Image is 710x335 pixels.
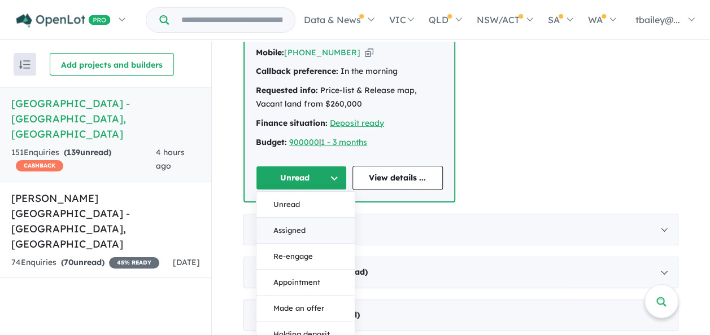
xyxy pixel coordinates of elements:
[256,136,443,149] div: |
[109,257,159,268] span: 45 % READY
[16,14,111,28] img: Openlot PRO Logo White
[256,47,284,58] strong: Mobile:
[256,166,347,190] button: Unread
[256,137,287,147] strong: Budget:
[156,147,185,171] span: 4 hours ago
[256,244,355,270] button: Re-engage
[635,14,680,25] span: tbailey@...
[243,257,678,288] div: [DATE]
[365,47,373,59] button: Copy
[256,192,355,218] button: Unread
[64,147,111,157] strong: ( unread)
[321,137,367,147] a: 1 - 3 months
[289,137,319,147] a: 900000
[11,191,200,252] h5: [PERSON_NAME][GEOGRAPHIC_DATA] - [GEOGRAPHIC_DATA] , [GEOGRAPHIC_DATA]
[50,53,174,76] button: Add projects and builders
[64,257,73,267] span: 70
[330,118,384,128] a: Deposit ready
[11,256,159,270] div: 74 Enquir ies
[256,66,338,76] strong: Callback preference:
[256,84,443,111] div: Price-list & Release map, Vacant land from $260,000
[61,257,104,267] strong: ( unread)
[11,146,156,173] div: 151 Enquir ies
[352,166,443,190] a: View details ...
[171,8,293,32] input: Try estate name, suburb, builder or developer
[173,257,200,267] span: [DATE]
[256,118,328,128] strong: Finance situation:
[284,47,360,58] a: [PHONE_NUMBER]
[11,96,200,142] h5: [GEOGRAPHIC_DATA] - [GEOGRAPHIC_DATA] , [GEOGRAPHIC_DATA]
[256,218,355,244] button: Assigned
[19,60,31,69] img: sort.svg
[243,214,678,245] div: [DATE]
[67,147,80,157] span: 139
[256,65,443,78] div: In the morning
[256,296,355,321] button: Made an offer
[243,299,678,331] div: [DATE]
[16,160,63,171] span: CASHBACK
[256,270,355,296] button: Appointment
[256,85,318,95] strong: Requested info:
